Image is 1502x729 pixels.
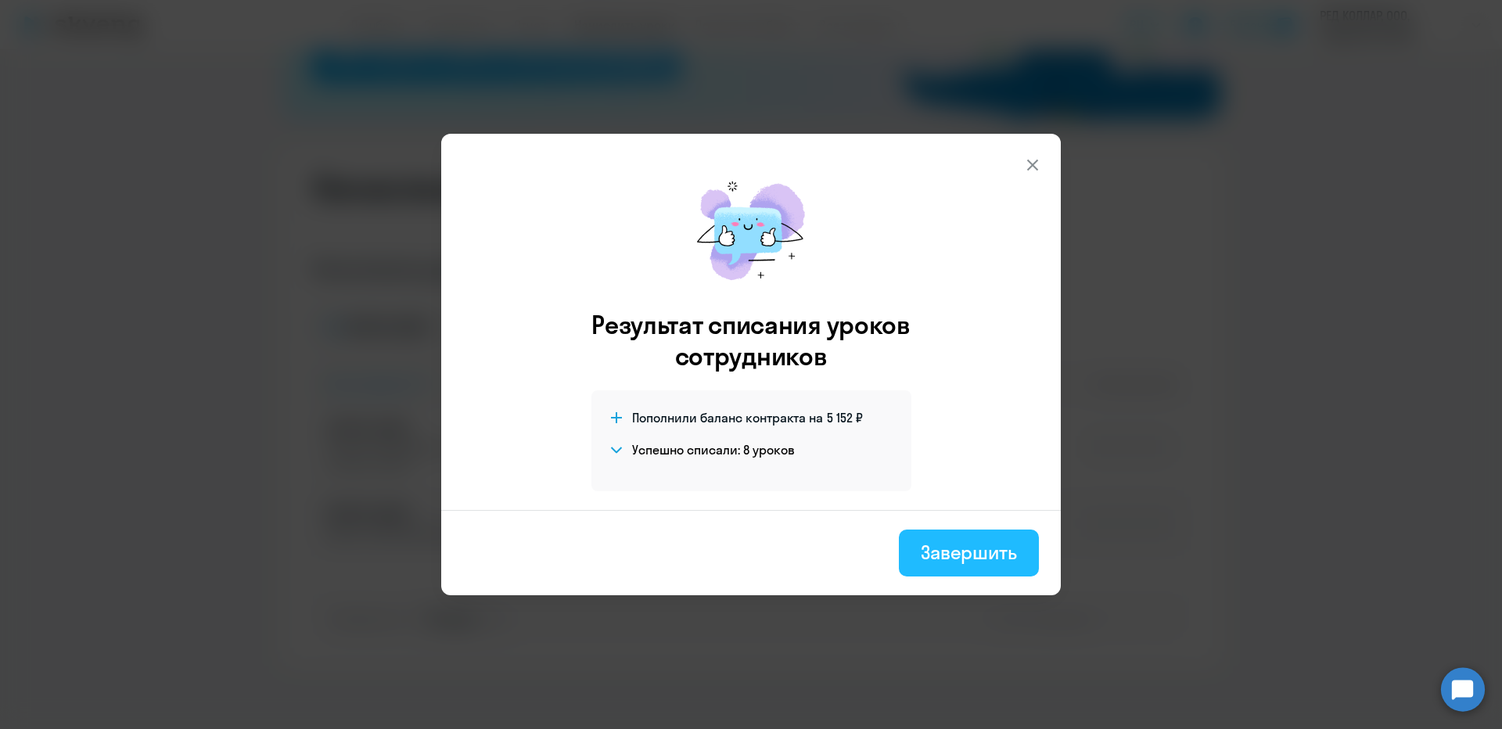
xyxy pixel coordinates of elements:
button: Завершить [899,530,1039,576]
span: Пополнили баланс контракта на [632,409,823,426]
div: Завершить [921,540,1017,565]
span: 5 152 ₽ [827,409,863,426]
img: mirage-message.png [681,165,821,296]
h3: Результат списания уроков сотрудников [570,309,932,372]
h4: Успешно списали: 8 уроков [632,441,795,458]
